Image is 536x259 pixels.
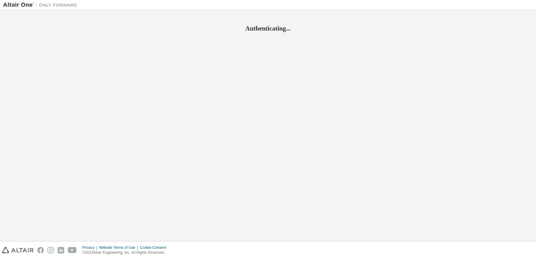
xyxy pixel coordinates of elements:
[140,245,170,250] div: Cookie Consent
[99,245,140,250] div: Website Terms of Use
[68,247,77,253] img: youtube.svg
[82,250,170,255] p: © 2025 Altair Engineering, Inc. All Rights Reserved.
[3,2,80,8] img: Altair One
[2,247,34,253] img: altair_logo.svg
[37,247,44,253] img: facebook.svg
[58,247,64,253] img: linkedin.svg
[47,247,54,253] img: instagram.svg
[3,24,533,32] h2: Authenticating...
[82,245,99,250] div: Privacy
